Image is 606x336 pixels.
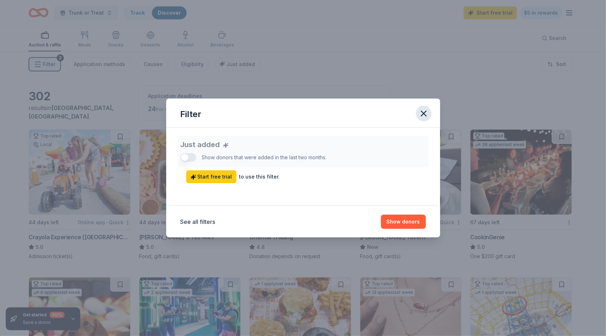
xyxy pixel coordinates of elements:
button: Show donors [381,215,426,229]
button: See all filters [180,217,215,226]
span: Start free trial [190,172,232,181]
div: Filter [180,109,202,120]
a: Start free trial [186,170,236,183]
div: to use this filter. [239,172,280,181]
